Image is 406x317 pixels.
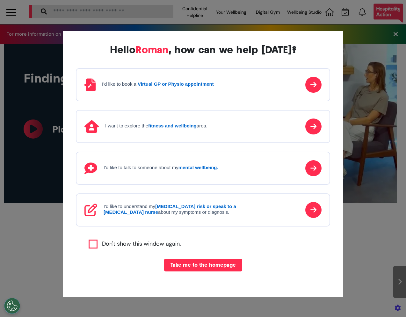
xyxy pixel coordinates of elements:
label: Don't show this window again. [102,240,181,249]
button: Open Preferences [4,298,20,314]
span: Roman [135,44,169,56]
div: Hello , how can we help [DATE]? [76,44,330,55]
h4: I want to explore the area. [105,123,207,129]
h4: I'd like to book a [102,81,214,87]
button: Take me to the homepage [164,259,242,271]
h4: I'd like to talk to someone about my [104,165,218,170]
strong: [MEDICAL_DATA] risk or speak to a [MEDICAL_DATA] nurse [104,204,236,215]
h4: I'd like to understand my about my symptoms or diagnosis. [104,204,257,215]
input: Agree to privacy policy [89,240,98,249]
strong: mental wellbeing. [178,165,218,170]
strong: Virtual GP or Physio appointment [138,81,214,87]
strong: fitness and wellbeing [148,123,197,128]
